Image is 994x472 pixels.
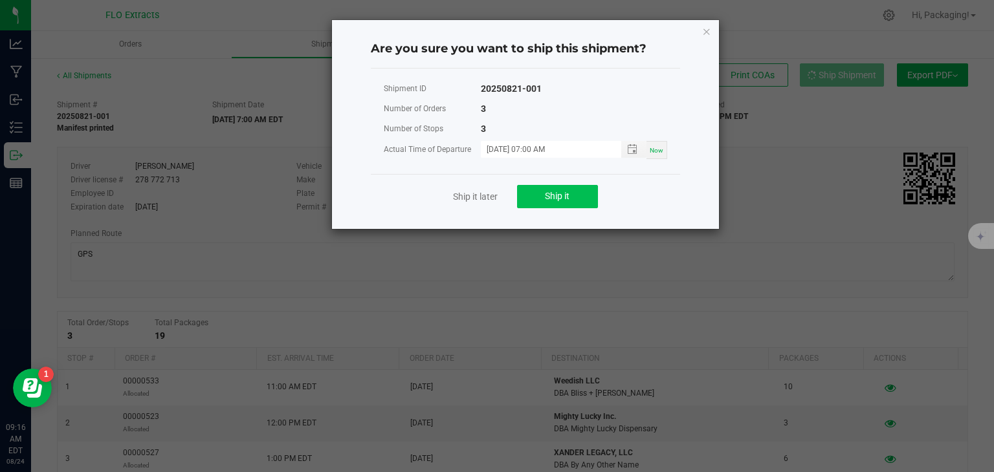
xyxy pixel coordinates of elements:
input: MM/dd/yyyy HH:MM a [481,141,608,157]
span: Ship it [545,191,569,201]
div: 3 [481,101,486,117]
div: 20250821-001 [481,81,542,97]
h4: Are you sure you want to ship this shipment? [371,41,680,58]
button: Ship it [517,185,598,208]
button: Close [702,23,711,39]
span: Toggle popup [621,141,646,157]
div: 3 [481,121,486,137]
div: Shipment ID [384,81,481,97]
a: Ship it later [453,190,498,203]
span: Now [650,147,663,154]
div: Number of Orders [384,101,481,117]
iframe: Resource center [13,369,52,407]
iframe: Resource center unread badge [38,367,54,382]
div: Number of Stops [384,121,481,137]
div: Actual Time of Departure [384,142,481,158]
